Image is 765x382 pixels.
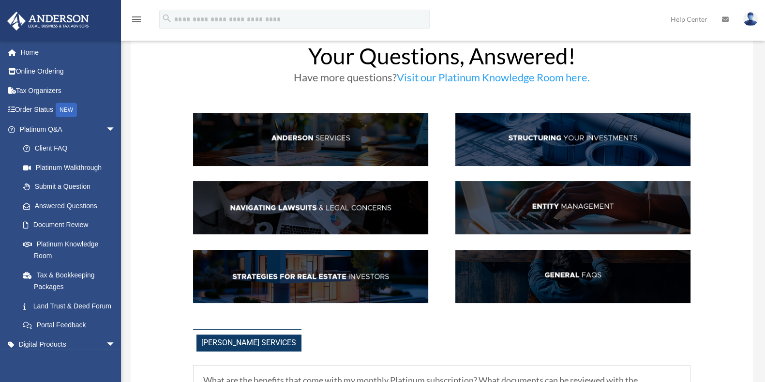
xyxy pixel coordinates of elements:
a: Platinum Knowledge Room [14,234,130,265]
img: EntManag_hdr [455,181,690,234]
a: Online Ordering [7,62,130,81]
img: GenFAQ_hdr [455,250,690,303]
a: Document Review [14,215,130,235]
a: Platinum Q&Aarrow_drop_down [7,120,130,139]
a: Visit our Platinum Knowledge Room here. [397,71,590,89]
h1: Your Questions, Answered! [193,45,691,72]
img: NavLaw_hdr [193,181,428,234]
h3: Have more questions? [193,72,691,88]
i: search [162,13,172,24]
a: Submit a Question [14,177,130,197]
div: NEW [56,103,77,117]
a: Digital Productsarrow_drop_down [7,335,130,354]
img: AndServ_hdr [193,113,428,166]
a: Portal Feedback [14,316,130,335]
i: menu [131,14,142,25]
a: Client FAQ [14,139,125,158]
a: Platinum Walkthrough [14,158,130,177]
a: Land Trust & Deed Forum [14,296,130,316]
a: Order StatusNEW [7,100,130,120]
a: Home [7,43,130,62]
img: StratsRE_hdr [193,250,428,303]
a: Tax Organizers [7,81,130,100]
img: User Pic [743,12,758,26]
span: arrow_drop_down [106,335,125,354]
img: Anderson Advisors Platinum Portal [4,12,92,31]
a: Tax & Bookkeeping Packages [14,265,130,296]
a: Answered Questions [14,196,130,215]
img: StructInv_hdr [455,113,690,166]
span: arrow_drop_down [106,120,125,139]
a: menu [131,17,142,25]
span: [PERSON_NAME] Services [196,335,301,351]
